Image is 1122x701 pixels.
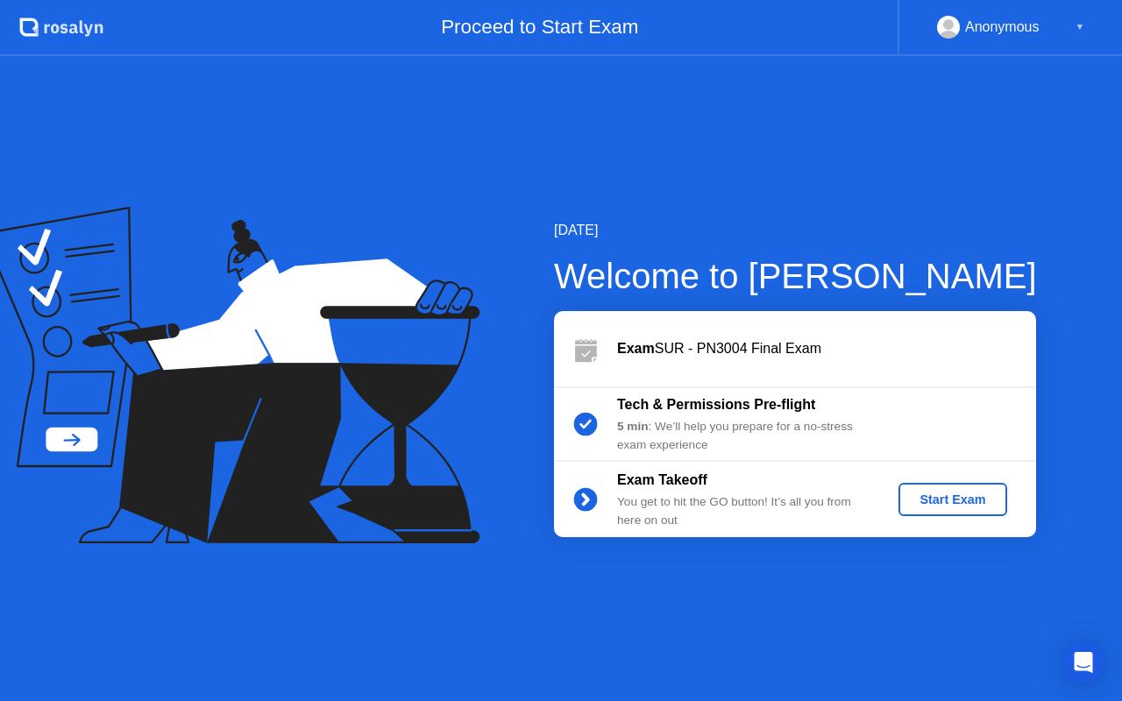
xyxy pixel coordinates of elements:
div: [DATE] [554,220,1037,241]
div: Open Intercom Messenger [1062,641,1104,683]
div: ▼ [1076,16,1084,39]
div: Start Exam [905,492,999,506]
b: Exam [617,341,655,356]
button: Start Exam [898,483,1006,516]
div: Welcome to [PERSON_NAME] [554,250,1037,302]
b: 5 min [617,420,649,433]
div: You get to hit the GO button! It’s all you from here on out [617,493,870,529]
div: SUR - PN3004 Final Exam [617,338,1036,359]
b: Exam Takeoff [617,472,707,487]
div: Anonymous [965,16,1040,39]
b: Tech & Permissions Pre-flight [617,397,815,412]
div: : We’ll help you prepare for a no-stress exam experience [617,418,870,454]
